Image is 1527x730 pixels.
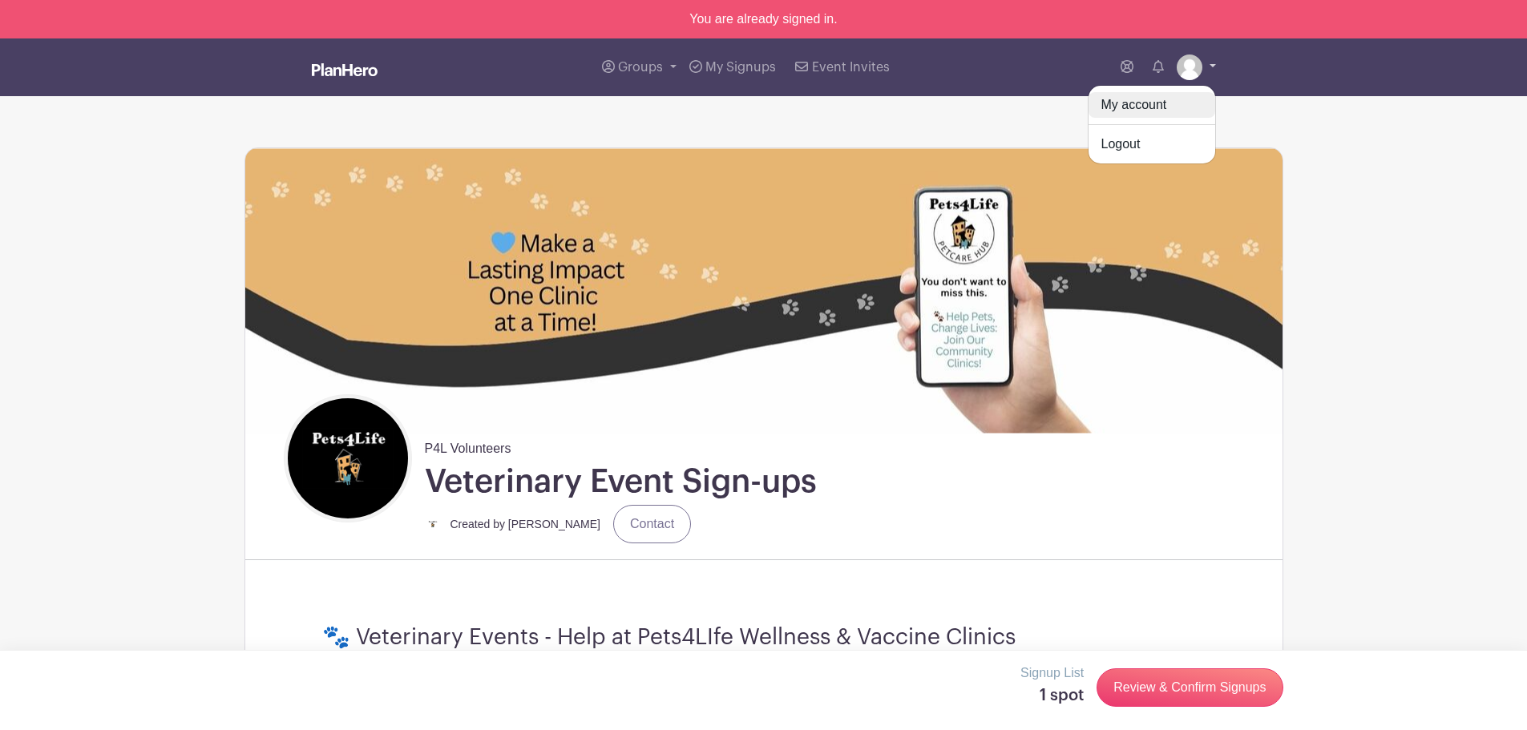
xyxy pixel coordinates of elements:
small: Created by [PERSON_NAME] [450,518,601,530]
p: Signup List [1020,663,1084,683]
img: 40210%20Zip%20(5).jpg [245,148,1283,433]
h3: 🐾 Veterinary Events - Help at Pets4LIfe Wellness & Vaccine Clinics [322,624,1206,651]
div: Groups [1088,85,1216,164]
a: Contact [613,505,691,543]
a: Groups [596,38,683,96]
a: Logout [1089,131,1215,157]
a: Review & Confirm Signups [1097,668,1283,707]
span: Groups [618,61,663,74]
span: Event Invites [812,61,890,74]
span: My Signups [705,61,776,74]
img: default-ce2991bfa6775e67f084385cd625a349d9dcbb7a52a09fb2fda1e96e2d18dcdb.png [1177,54,1202,80]
a: My account [1089,92,1215,118]
img: logo_white-6c42ec7e38ccf1d336a20a19083b03d10ae64f83f12c07503d8b9e83406b4c7d.svg [312,63,378,76]
a: My Signups [683,38,782,96]
a: Event Invites [789,38,895,96]
span: P4L Volunteers [425,433,511,458]
h1: Veterinary Event Sign-ups [425,462,817,502]
h5: 1 spot [1020,686,1084,705]
img: small%20square%20logo.jpg [425,516,441,532]
img: square%20black%20logo%20FB%20profile.jpg [288,398,408,518]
